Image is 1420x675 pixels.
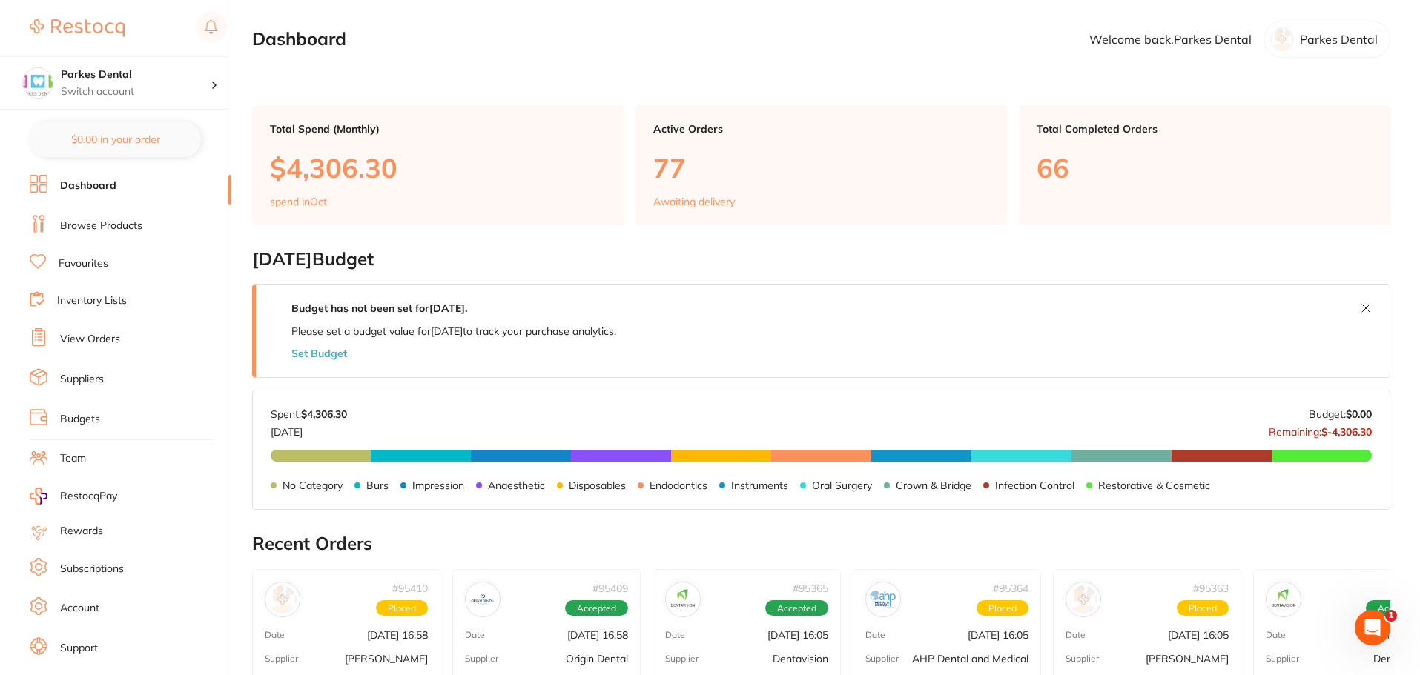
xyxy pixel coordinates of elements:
p: [DATE] 16:05 [968,629,1028,641]
img: Henry Schein Halas [1069,585,1097,614]
img: Restocq Logo [30,19,125,37]
p: Remaining: [1269,420,1372,438]
p: Origin Dental [566,653,628,665]
p: [DATE] 16:58 [367,629,428,641]
p: Burs [366,479,389,491]
a: Inventory Lists [57,293,127,308]
a: RestocqPay [30,488,117,505]
p: Active Orders [653,123,989,135]
p: [DATE] 16:05 [1168,629,1229,641]
p: No Category [283,479,343,491]
span: 1 [1385,610,1397,622]
p: # 95365 [793,582,828,594]
span: Accepted [765,600,828,616]
p: 66 [1037,153,1373,183]
p: AHP Dental and Medical [912,653,1028,665]
strong: Budget has not been set for [DATE] . [291,302,467,315]
p: [DATE] 16:05 [767,629,828,641]
p: [DATE] [271,420,347,438]
p: Dentavision [773,653,828,665]
h2: Recent Orders [252,533,1390,554]
p: Supplier [265,654,298,664]
p: Date [865,630,885,640]
p: Date [665,630,685,640]
a: Active Orders77Awaiting delivery [635,105,1007,225]
p: Date [1066,630,1086,640]
p: Budget: [1309,408,1372,420]
p: Impression [412,479,464,491]
span: Placed [1177,600,1229,616]
p: spend in Oct [270,196,327,207]
p: Please set a budget value for [DATE] to track your purchase analytics. [291,325,616,337]
span: Accepted [565,600,628,616]
h2: [DATE] Budget [252,249,1390,270]
a: Total Completed Orders66 [1019,105,1390,225]
p: Welcome back, Parkes Dental [1089,33,1252,46]
a: Rewards [60,524,103,539]
a: Restocq Logo [30,11,125,45]
p: # 95363 [1193,582,1229,594]
strong: $-4,306.30 [1321,425,1372,439]
img: Adam Dental [268,585,297,614]
p: Endodontics [650,479,707,491]
p: # 95364 [993,582,1028,594]
p: Date [465,630,485,640]
a: Total Spend (Monthly)$4,306.30spend inOct [252,105,624,225]
p: 77 [653,153,989,183]
p: Disposables [569,479,626,491]
p: Switch account [61,84,211,99]
p: Supplier [1066,654,1099,664]
a: Account [60,601,99,616]
p: Supplier [865,654,899,664]
span: Placed [977,600,1028,616]
p: Total Spend (Monthly) [270,123,606,135]
img: Dentavision [669,585,697,614]
button: Set Budget [291,348,347,359]
a: Subscriptions [60,562,124,576]
p: [PERSON_NAME] [1146,653,1229,665]
p: Total Completed Orders [1037,123,1373,135]
a: View Orders [60,332,120,347]
h4: Parkes Dental [61,67,211,82]
a: Dashboard [60,179,116,193]
p: # 95410 [392,582,428,594]
p: Restorative & Cosmetic [1098,479,1210,491]
a: Browse Products [60,219,142,233]
a: Support [60,641,98,656]
p: Supplier [1266,654,1299,664]
p: Crown & Bridge [896,479,971,491]
strong: $0.00 [1346,408,1372,421]
p: $4,306.30 [270,153,606,183]
img: Dentavision [1269,585,1298,614]
span: Placed [376,600,428,616]
p: [DATE] 16:58 [567,629,628,641]
p: Date [1266,630,1286,640]
p: Anaesthetic [488,479,545,491]
span: RestocqPay [60,489,117,504]
p: Spent: [271,408,347,420]
a: Suppliers [60,372,104,387]
p: # 95409 [592,582,628,594]
p: Instruments [731,479,788,491]
p: Supplier [665,654,699,664]
p: Parkes Dental [1300,33,1378,46]
img: Parkes Dental [23,68,53,98]
img: RestocqPay [30,488,47,505]
button: $0.00 in your order [30,122,201,157]
img: Origin Dental [469,585,497,614]
p: Date [265,630,285,640]
a: Favourites [59,256,108,271]
strong: $4,306.30 [301,408,347,421]
a: Budgets [60,412,100,427]
p: Infection Control [995,479,1074,491]
p: Awaiting delivery [653,196,735,207]
p: [PERSON_NAME] [345,653,428,665]
p: Supplier [465,654,498,664]
a: Team [60,451,86,466]
h2: Dashboard [252,29,346,50]
img: AHP Dental and Medical [869,585,897,614]
p: Oral Surgery [812,479,872,491]
iframe: Intercom live chat [1355,610,1390,645]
